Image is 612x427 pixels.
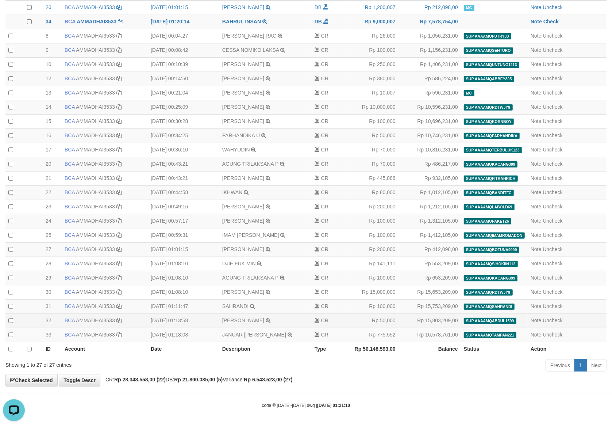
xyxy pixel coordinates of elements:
span: SUP AAAAMQIMAMROMADON [464,232,525,239]
a: Note [531,289,542,295]
a: Copy AMMADHAI3533 to clipboard [116,261,122,266]
span: 34 [46,19,51,24]
span: SUP AAAAMQUNTUNG1213 [464,62,519,68]
a: AMMADHAI3533 [76,47,115,53]
td: Rp 50,000 [346,128,399,143]
a: Copy AMMADHAI3533 to clipboard [116,275,122,281]
span: 21 [46,175,51,181]
a: Note [531,303,542,309]
td: [DATE] 01:08:10 [148,285,219,299]
span: BCA [65,76,75,81]
a: Copy AMMADHAI3533 to clipboard [116,33,122,39]
td: [DATE] 01:18:08 [148,328,219,342]
th: Date [148,342,219,356]
td: [DATE] 01:01:15 [148,0,219,15]
td: Rp 50,000 [346,313,399,328]
span: BCA [65,19,76,24]
td: Rp 10,596,231,00 [399,100,461,114]
td: Rp 200,000 [346,200,399,214]
a: Copy AMMADHAI3533 to clipboard [116,303,122,309]
span: CR [321,246,328,252]
a: Copy AMMADHAI3533 to clipboard [116,318,122,323]
td: Rp 1,012,105,00 [399,185,461,200]
a: Uncheck [543,318,562,323]
span: BCA [65,232,75,238]
span: CR [321,47,328,53]
td: Rp 10,816,231,00 [399,143,461,157]
a: [PERSON_NAME] [222,175,264,181]
td: Rp 1,212,105,00 [399,200,461,214]
td: Rp 70,000 [346,157,399,171]
a: AMMADHAI3533 [76,90,115,96]
span: BCA [65,33,75,39]
td: Rp 100,000 [346,299,399,313]
span: 13 [46,90,51,96]
a: Note [531,33,542,39]
a: AMMADHAI3533 [76,318,115,323]
span: SUP AAAAMQKORNBOY [464,119,514,125]
a: Uncheck [543,76,562,81]
a: Note [531,175,542,181]
a: Note [531,332,542,338]
span: CR [321,289,328,295]
td: [DATE] 00:43:21 [148,171,219,185]
td: [DATE] 00:34:25 [148,128,219,143]
a: AMMADHAI3533 [77,19,116,24]
a: AMMADHAI3533 [76,303,115,309]
span: SUP AAAAMQSAHRANDI [464,304,515,310]
a: Copy AMMADHAI3533 to clipboard [116,289,122,295]
span: CR [321,332,328,338]
a: IKHWAN [222,189,242,195]
th: Account [62,342,148,356]
td: Rp 553,209,00 [399,257,461,271]
span: BCA [65,332,75,338]
span: CR [321,218,328,224]
td: Rp 200,000 [346,242,399,257]
td: [DATE] 00:10:39 [148,57,219,72]
a: Note [531,189,542,195]
span: BCA [65,61,75,67]
a: Uncheck [543,4,562,10]
span: 14 [46,104,51,110]
a: Copy AMMADHAI3533 to clipboard [116,204,122,209]
span: BCA [65,104,75,110]
a: SAHRANDI [222,303,249,309]
th: Rp 50.148.593,00 [346,342,399,356]
a: Note [531,147,542,153]
td: Rp 1,156,231,00 [399,43,461,57]
td: Rp 100,000 [346,43,399,57]
span: SUP AAAAMQLABOLD69 [464,204,515,210]
a: Copy AMMADHAI3533 to clipboard [116,90,122,96]
a: AMMADHAI3533 [76,118,115,124]
a: Previous [546,359,575,372]
th: Type [312,342,346,356]
td: [DATE] 00:21:04 [148,86,219,100]
a: AMMADHAI3533 [76,104,115,110]
td: Rp 932,105,00 [399,171,461,185]
span: SUP AAAAMQPAKET26 [464,218,511,224]
a: Check Selected [5,374,58,386]
a: AMMADHAI3533 [76,332,115,338]
td: [DATE] 01:13:58 [148,313,219,328]
span: CR [321,232,328,238]
span: BCA [65,189,75,195]
td: Rp 653,209,00 [399,271,461,285]
a: AMMADHAI3533 [76,218,115,224]
td: Rp 250,000 [346,57,399,72]
a: Note [531,90,542,96]
a: BAHRUL INSAN [222,19,261,24]
a: AMMADHAI3533 [76,76,115,81]
a: Uncheck [543,204,562,209]
span: 31 [46,303,51,309]
a: Note [531,118,542,124]
a: Note [531,104,542,110]
td: Rp 70,000 [346,143,399,157]
a: AMMADHAI3533 [76,132,115,138]
a: Copy AMMADHAI3533 to clipboard [116,332,122,338]
td: [DATE] 00:25:09 [148,100,219,114]
span: CR [321,76,328,81]
a: Uncheck [543,232,562,238]
td: Rp 10,007 [346,86,399,100]
span: SUP AAAAMQKACANG399 [464,275,517,281]
a: Note [531,47,542,53]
